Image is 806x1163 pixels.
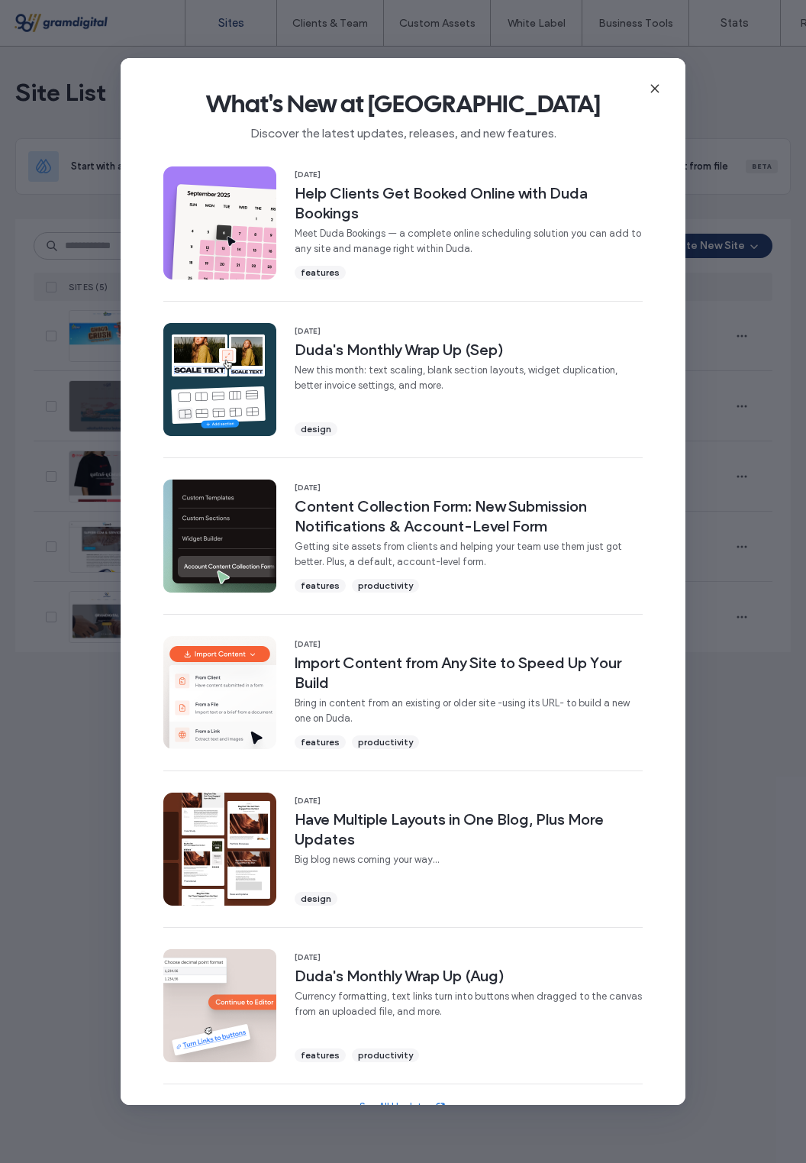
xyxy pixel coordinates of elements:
span: Import Content from Any Site to Speed Up Your Build [295,653,643,693]
span: Currency formatting, text links turn into buttons when dragged to the canvas from an uploaded fil... [295,989,643,1019]
a: See All Updates [359,1100,447,1115]
span: features [301,735,340,749]
span: Content Collection Form: New Submission Notifications & Account-Level Form [295,496,643,536]
span: Discover the latest updates, releases, and new features. [145,119,661,142]
span: Help Clients Get Booked Online with Duda Bookings [295,183,643,223]
span: Getting site assets from clients and helping your team use them just got better. Plus, a default,... [295,539,643,570]
span: Meet Duda Bookings — a complete online scheduling solution you can add to any site and manage rig... [295,226,643,257]
span: productivity [358,735,413,749]
span: [DATE] [295,952,643,963]
span: productivity [358,1048,413,1062]
span: productivity [358,579,413,593]
span: design [301,422,331,436]
span: Duda's Monthly Wrap Up (Sep) [295,340,643,360]
span: design [301,892,331,906]
span: Big blog news coming your way... [295,852,643,867]
span: [DATE] [295,170,643,180]
span: features [301,579,340,593]
span: Bring in content from an existing or older site -using its URL- to build a new one on Duda. [295,696,643,726]
span: Duda's Monthly Wrap Up (Aug) [295,966,643,986]
span: [DATE] [295,326,643,337]
span: features [301,1048,340,1062]
span: [DATE] [295,483,643,493]
span: Have Multiple Layouts in One Blog, Plus More Updates [295,809,643,849]
span: What's New at [GEOGRAPHIC_DATA] [145,89,661,119]
span: [DATE] [295,796,643,806]
span: [DATE] [295,639,643,650]
span: New this month: text scaling, blank section layouts, widget duplication, better invoice settings,... [295,363,643,393]
span: features [301,266,340,279]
